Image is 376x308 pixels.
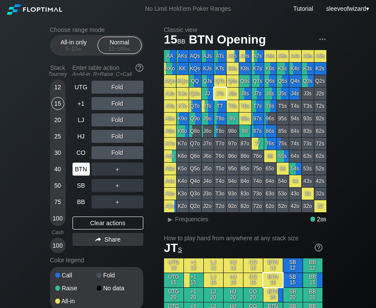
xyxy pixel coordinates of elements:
[277,150,289,162] div: 65s
[289,163,301,175] div: 54s
[97,272,138,278] div: Fold
[227,113,239,125] div: 99
[184,258,203,273] div: +1 12
[204,273,223,287] div: LJ 15
[264,63,276,75] div: K6s
[264,188,276,200] div: 63o
[202,63,214,75] div: KJs
[51,113,64,126] div: 20
[214,150,226,162] div: T6o
[165,214,176,224] div: ▸
[73,217,143,229] div: Clear actions
[56,46,92,52] div: 5 – 12
[51,97,64,110] div: 15
[239,100,251,112] div: T8s
[202,125,214,137] div: J8o
[214,88,226,100] div: JTs
[164,258,183,273] div: UTG 12
[51,212,64,225] div: 100
[227,175,239,187] div: 94o
[55,298,97,304] div: All-in
[47,71,69,77] div: Tourney
[289,200,301,212] div: 42o
[277,188,289,200] div: 53o
[189,175,201,187] div: Q4o
[239,75,251,87] div: Q8s
[202,175,214,187] div: J4o
[95,237,101,242] img: share.864f2f62.svg
[239,138,251,150] div: 87o
[227,75,239,87] div: Q9s
[227,50,239,62] div: A9s
[177,36,186,45] span: bb
[264,100,276,112] div: T6s
[320,216,326,223] span: bb
[318,35,327,44] img: ellipsis.fd386fe8.svg
[277,63,289,75] div: K5s
[302,188,314,200] div: 33
[314,75,326,87] div: Q2s
[92,97,143,110] div: Fold
[239,88,251,100] div: J8s
[264,163,276,175] div: 65o
[187,33,267,47] span: BTN Opening
[277,163,289,175] div: 55
[264,88,276,100] div: J6s
[177,75,189,87] div: KQo
[263,258,283,273] div: BTN 12
[184,288,203,302] div: +1 20
[289,50,301,62] div: A4s
[177,113,189,125] div: K9o
[314,138,326,150] div: 72s
[92,130,143,143] div: Fold
[227,63,239,75] div: K9s
[289,113,301,125] div: 94s
[73,130,90,143] div: HJ
[239,125,251,137] div: 88
[243,273,263,287] div: CO 15
[189,150,201,162] div: Q6o
[164,241,182,255] span: JT
[189,163,201,175] div: Q5o
[189,113,201,125] div: Q9o
[50,26,143,33] h2: Choose range mode
[101,46,138,52] div: 12 – 100
[177,63,189,75] div: KK
[302,50,314,62] div: A3s
[189,50,201,62] div: AQs
[264,200,276,212] div: 62o
[164,288,183,302] div: UTG 20
[283,273,303,287] div: SB 15
[54,37,94,53] div: All-in only
[177,138,189,150] div: K7o
[51,146,64,159] div: 30
[202,100,214,112] div: JTo
[264,150,276,162] div: 66
[314,150,326,162] div: 62s
[302,113,314,125] div: 93s
[164,138,176,150] div: A7o
[302,75,314,87] div: Q3s
[289,88,301,100] div: J4s
[189,63,201,75] div: KQs
[239,175,251,187] div: 84o
[277,125,289,137] div: 85s
[178,244,182,254] span: s
[302,88,314,100] div: J3s
[92,81,143,94] div: Fold
[214,200,226,212] div: T2o
[73,146,90,159] div: CO
[7,4,62,15] img: Floptimal logo
[264,50,276,62] div: A6s
[189,75,201,87] div: QQ
[50,253,143,267] div: Color legend
[314,163,326,175] div: 52s
[51,130,64,143] div: 25
[214,163,226,175] div: T5o
[51,239,64,252] div: 100
[214,50,226,62] div: ATs
[177,100,189,112] div: KTo
[283,288,303,302] div: SB 20
[177,150,189,162] div: K6o
[289,150,301,162] div: 64s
